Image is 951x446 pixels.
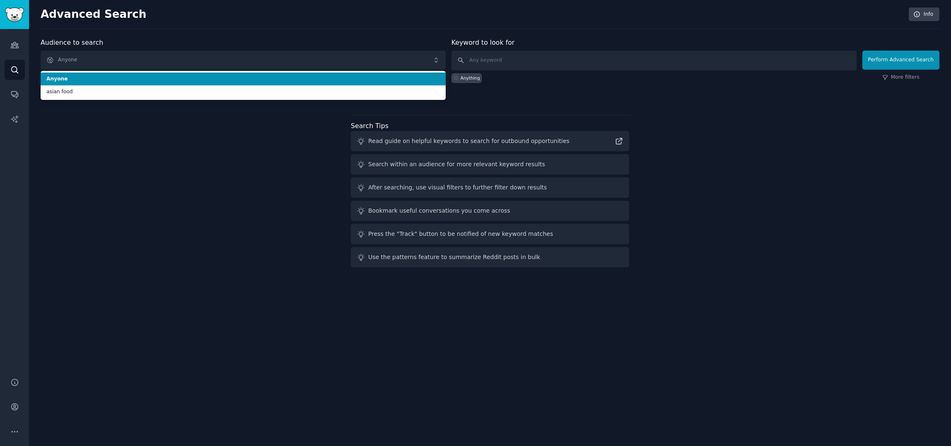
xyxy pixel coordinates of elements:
span: Anyone [46,75,440,83]
div: Use the patterns feature to summarize Reddit posts in bulk [368,253,540,262]
div: Anything [461,75,480,81]
a: More filters [882,74,920,81]
div: Read guide on helpful keywords to search for outbound opportunities [368,137,570,145]
h2: Advanced Search [41,8,904,21]
div: Search within an audience for more relevant keyword results [368,160,545,169]
ul: Anyone [41,71,446,100]
label: Search Tips [351,122,389,130]
label: Audience to search [41,39,103,46]
div: After searching, use visual filters to further filter down results [368,183,547,192]
button: Anyone [41,51,446,70]
label: Keyword to look for [451,39,515,46]
a: Info [909,7,939,22]
div: Bookmark useful conversations you come across [368,206,510,215]
div: Press the "Track" button to be notified of new keyword matches [368,230,553,238]
span: asian food [46,88,440,96]
input: Any keyword [451,51,857,70]
button: Perform Advanced Search [862,51,939,70]
img: GummySearch logo [5,7,24,22]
